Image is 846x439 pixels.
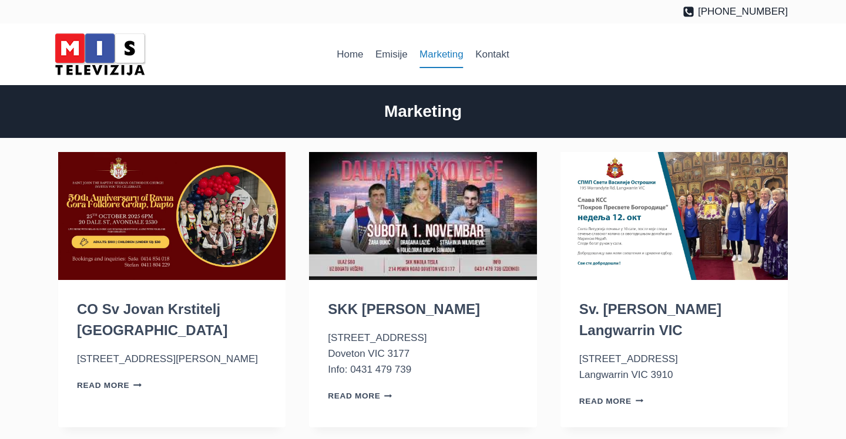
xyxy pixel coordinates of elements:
[77,381,142,390] a: Read More
[50,29,150,79] img: MIS Television
[58,152,286,280] img: CO Sv Jovan Krstitelj Dapto NSW
[331,40,515,69] nav: Primary
[58,99,788,124] h2: Marketing
[370,40,414,69] a: Emisije
[469,40,515,69] a: Kontakt
[414,40,469,69] a: Marketing
[579,351,769,383] p: [STREET_ADDRESS] Langwarrin VIC 3910
[328,301,480,317] a: SKK [PERSON_NAME]
[331,40,370,69] a: Home
[560,152,788,280] img: Sv. Vasilije Ostroški Langwarrin VIC
[328,330,518,378] p: [STREET_ADDRESS] Doveton VIC 3177 Info: 0431 479 739
[698,4,788,19] span: [PHONE_NUMBER]
[77,301,227,338] a: CO Sv Jovan Krstitelj [GEOGRAPHIC_DATA]
[683,4,788,19] a: [PHONE_NUMBER]
[579,301,721,338] a: Sv. [PERSON_NAME] Langwarrin VIC
[579,397,644,406] a: Read More
[77,351,267,367] p: [STREET_ADDRESS][PERSON_NAME]
[328,391,392,400] a: Read More
[309,152,536,280] img: SKK Nikola Tesla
